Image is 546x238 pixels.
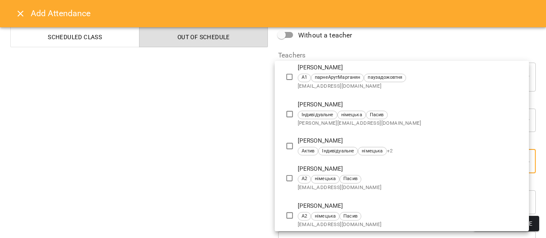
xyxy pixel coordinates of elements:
[366,112,387,119] span: Пасив
[298,74,311,81] span: А1
[358,148,386,155] span: німецька
[340,213,361,220] span: Пасив
[311,74,364,81] span: парнеАрутМарганян
[387,147,393,155] span: + 2
[298,137,522,145] p: [PERSON_NAME]
[298,148,318,155] span: Актив
[311,213,339,220] span: німецька
[319,148,357,155] span: Індивідуальне
[298,184,522,192] span: [EMAIL_ADDRESS][DOMAIN_NAME]
[298,112,337,119] span: Індивідуальне
[338,112,366,119] span: німецька
[298,82,522,91] span: [EMAIL_ADDRESS][DOMAIN_NAME]
[311,175,339,183] span: німецька
[340,175,361,183] span: Пасив
[364,74,406,81] span: паузадожовтня
[298,202,522,210] p: [PERSON_NAME]
[298,213,311,220] span: A2
[298,119,522,128] span: [PERSON_NAME][EMAIL_ADDRESS][DOMAIN_NAME]
[298,100,522,109] p: [PERSON_NAME]
[298,63,522,72] p: [PERSON_NAME]
[298,175,311,183] span: A2
[298,221,522,229] span: [EMAIL_ADDRESS][DOMAIN_NAME]
[298,165,522,173] p: [PERSON_NAME]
